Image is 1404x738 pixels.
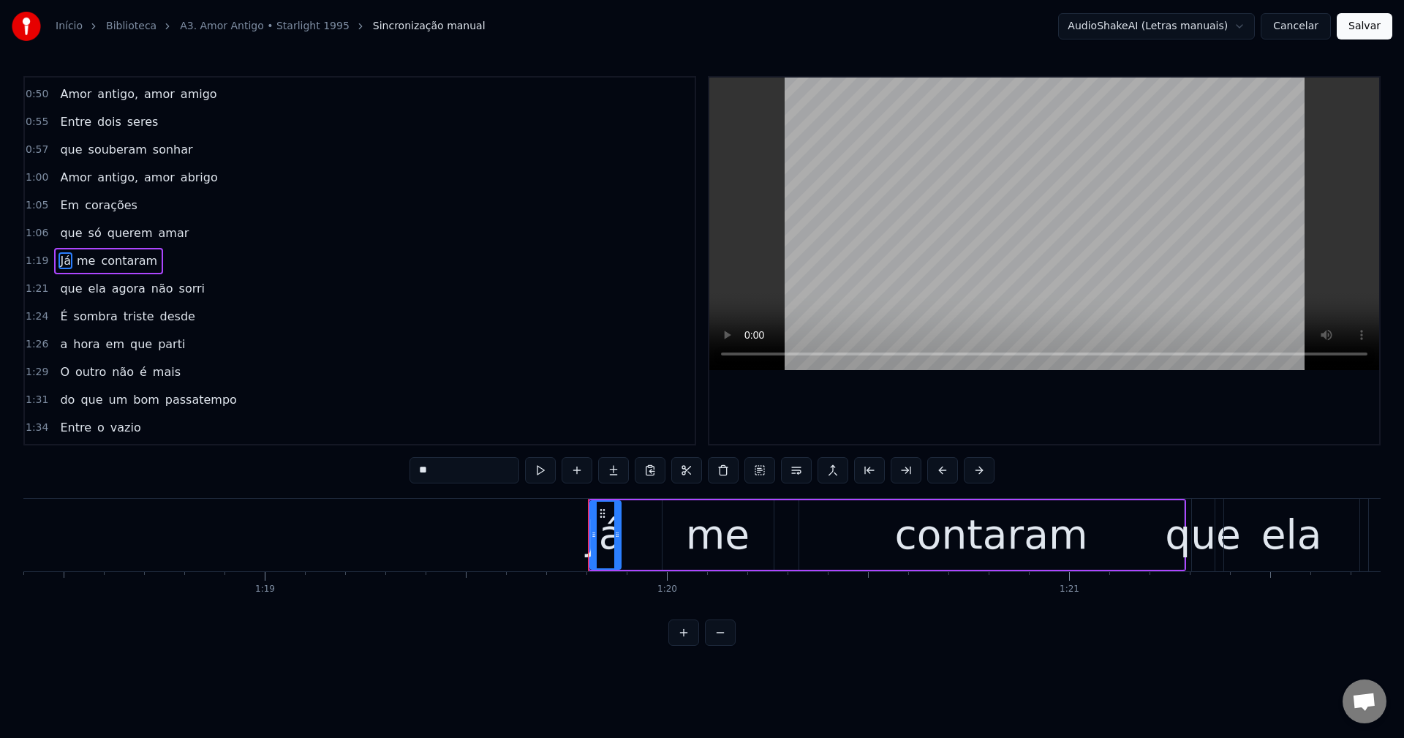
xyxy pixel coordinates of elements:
div: me [686,505,750,565]
span: 1:26 [26,337,48,352]
span: 1:31 [26,393,48,407]
button: Cancelar [1261,13,1331,39]
span: 0:50 [26,87,48,102]
span: não [150,280,175,297]
div: 1:20 [657,584,677,595]
span: que [129,336,154,353]
span: desde [159,308,197,325]
span: 1:00 [26,170,48,185]
div: 1:19 [255,584,275,595]
span: que [58,225,83,241]
span: ela [87,280,107,297]
span: um [107,391,129,408]
span: souberam [87,141,148,158]
span: Entre [58,419,93,436]
span: 0:57 [26,143,48,157]
span: triste [122,308,156,325]
span: parti [156,336,186,353]
div: que [1165,505,1241,565]
span: O [58,364,71,380]
span: que [58,141,83,158]
span: 1:06 [26,226,48,241]
span: dois [96,113,123,130]
a: Open chat [1343,679,1386,723]
span: abrigo [179,169,219,186]
span: o [96,419,106,436]
span: antigo, [96,86,140,102]
span: querem [106,225,154,241]
span: que [58,280,83,297]
span: sombra [72,308,119,325]
span: me [75,252,97,269]
span: 1:34 [26,421,48,435]
span: Já [58,252,72,269]
a: A3. Amor Antigo • Starlight 1995 [180,19,350,34]
div: 1:21 [1060,584,1079,595]
img: youka [12,12,41,41]
span: em [105,336,126,353]
span: corações [83,197,139,214]
a: Início [56,19,83,34]
span: é [138,364,148,380]
span: vazio [109,419,143,436]
span: É [58,308,69,325]
span: amor [143,86,176,102]
span: 0:55 [26,115,48,129]
span: 1:05 [26,198,48,213]
span: agora [110,280,147,297]
span: seres [126,113,160,130]
span: Amor [58,169,93,186]
span: amigo [179,86,219,102]
span: hora [72,336,101,353]
div: contaram [895,505,1088,565]
div: ela [1261,505,1322,565]
span: Entre [58,113,93,130]
nav: breadcrumb [56,19,486,34]
span: 1:21 [26,282,48,296]
span: bom [132,391,161,408]
span: contaram [99,252,159,269]
span: que [79,391,104,408]
span: 1:19 [26,254,48,268]
span: Em [58,197,80,214]
span: não [110,364,135,380]
span: amar [157,225,191,241]
span: mais [151,364,182,380]
span: do [58,391,76,408]
span: Sincronização manual [373,19,486,34]
span: amor [143,169,176,186]
span: 1:24 [26,309,48,324]
span: sonhar [151,141,195,158]
span: sorri [178,280,206,297]
a: Biblioteca [106,19,156,34]
span: passatempo [164,391,238,408]
button: Salvar [1337,13,1392,39]
span: 1:29 [26,365,48,380]
span: antigo, [96,169,140,186]
span: Amor [58,86,93,102]
div: Já [587,505,624,565]
span: outro [74,364,107,380]
span: a [58,336,69,353]
span: só [87,225,103,241]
